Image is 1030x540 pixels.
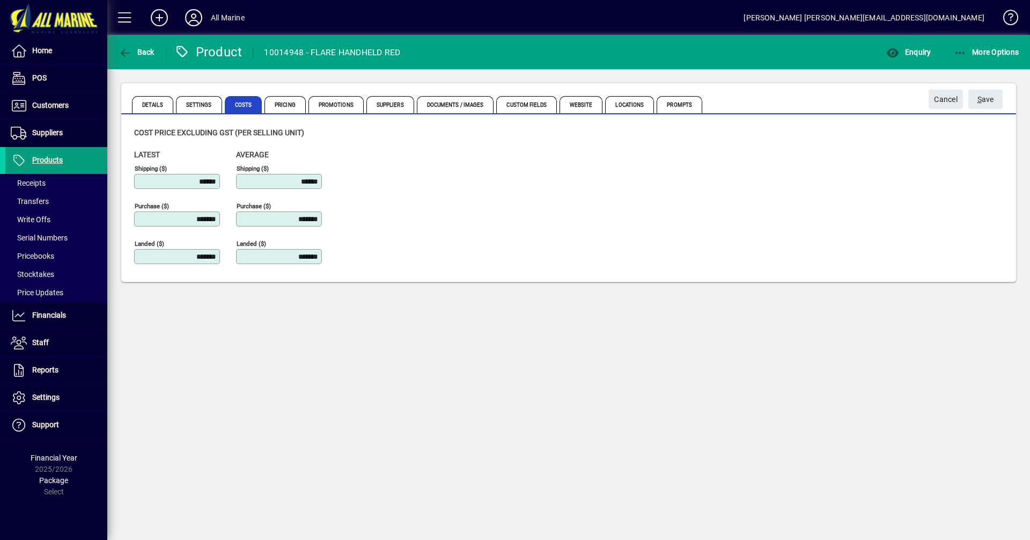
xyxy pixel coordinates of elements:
[32,366,58,374] span: Reports
[237,202,271,210] mat-label: Purchase ($)
[135,202,169,210] mat-label: Purchase ($)
[134,128,304,137] span: Cost price excluding GST (per selling unit)
[605,96,654,113] span: Locations
[237,240,266,247] mat-label: Landed ($)
[5,302,107,329] a: Financials
[977,91,994,108] span: ave
[264,44,400,61] div: 10014948 - FLARE HANDHELD RED
[5,265,107,283] a: Stocktakes
[308,96,364,113] span: Promotions
[968,90,1003,109] button: Save
[5,330,107,356] a: Staff
[496,96,556,113] span: Custom Fields
[995,2,1017,37] a: Knowledge Base
[5,384,107,411] a: Settings
[11,215,50,224] span: Write Offs
[174,43,242,61] div: Product
[886,48,931,56] span: Enquiry
[176,8,211,27] button: Profile
[135,165,167,172] mat-label: Shipping ($)
[657,96,702,113] span: Prompts
[32,101,69,110] span: Customers
[929,90,963,109] button: Cancel
[5,38,107,64] a: Home
[132,96,173,113] span: Details
[11,197,49,206] span: Transfers
[119,48,154,56] span: Back
[39,476,68,485] span: Package
[11,288,63,297] span: Price Updates
[417,96,494,113] span: Documents / Images
[951,42,1022,62] button: More Options
[5,229,107,247] a: Serial Numbers
[31,454,77,462] span: Financial Year
[237,165,269,172] mat-label: Shipping ($)
[225,96,262,113] span: Costs
[5,92,107,119] a: Customers
[884,42,933,62] button: Enquiry
[934,91,958,108] span: Cancel
[134,150,160,159] span: Latest
[32,46,52,55] span: Home
[176,96,222,113] span: Settings
[5,247,107,265] a: Pricebooks
[11,233,68,242] span: Serial Numbers
[135,240,164,247] mat-label: Landed ($)
[5,412,107,439] a: Support
[142,8,176,27] button: Add
[211,9,245,26] div: All Marine
[32,311,66,319] span: Financials
[11,270,54,279] span: Stocktakes
[32,420,59,429] span: Support
[11,179,46,187] span: Receipts
[366,96,414,113] span: Suppliers
[744,9,984,26] div: [PERSON_NAME] [PERSON_NAME][EMAIL_ADDRESS][DOMAIN_NAME]
[977,95,982,104] span: S
[5,192,107,210] a: Transfers
[32,74,47,82] span: POS
[236,150,269,159] span: Average
[5,65,107,92] a: POS
[116,42,157,62] button: Back
[5,357,107,384] a: Reports
[11,252,54,260] span: Pricebooks
[5,174,107,192] a: Receipts
[5,120,107,147] a: Suppliers
[32,156,63,164] span: Products
[954,48,1019,56] span: More Options
[5,210,107,229] a: Write Offs
[32,128,63,137] span: Suppliers
[264,96,306,113] span: Pricing
[32,338,49,347] span: Staff
[5,283,107,302] a: Price Updates
[107,42,166,62] app-page-header-button: Back
[32,393,60,402] span: Settings
[560,96,603,113] span: Website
